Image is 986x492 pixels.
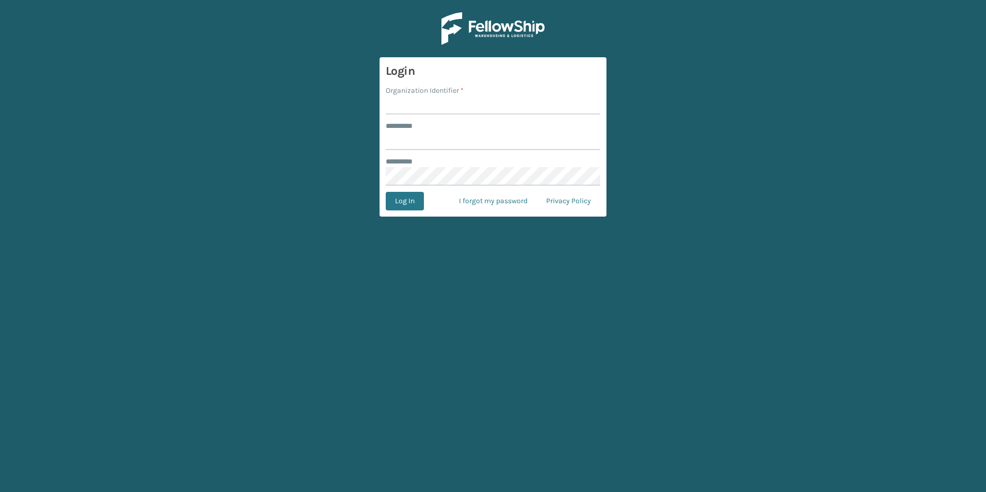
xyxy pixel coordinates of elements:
button: Log In [386,192,424,210]
img: Logo [441,12,545,45]
a: I forgot my password [450,192,537,210]
a: Privacy Policy [537,192,600,210]
h3: Login [386,63,600,79]
label: Organization Identifier [386,85,464,96]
